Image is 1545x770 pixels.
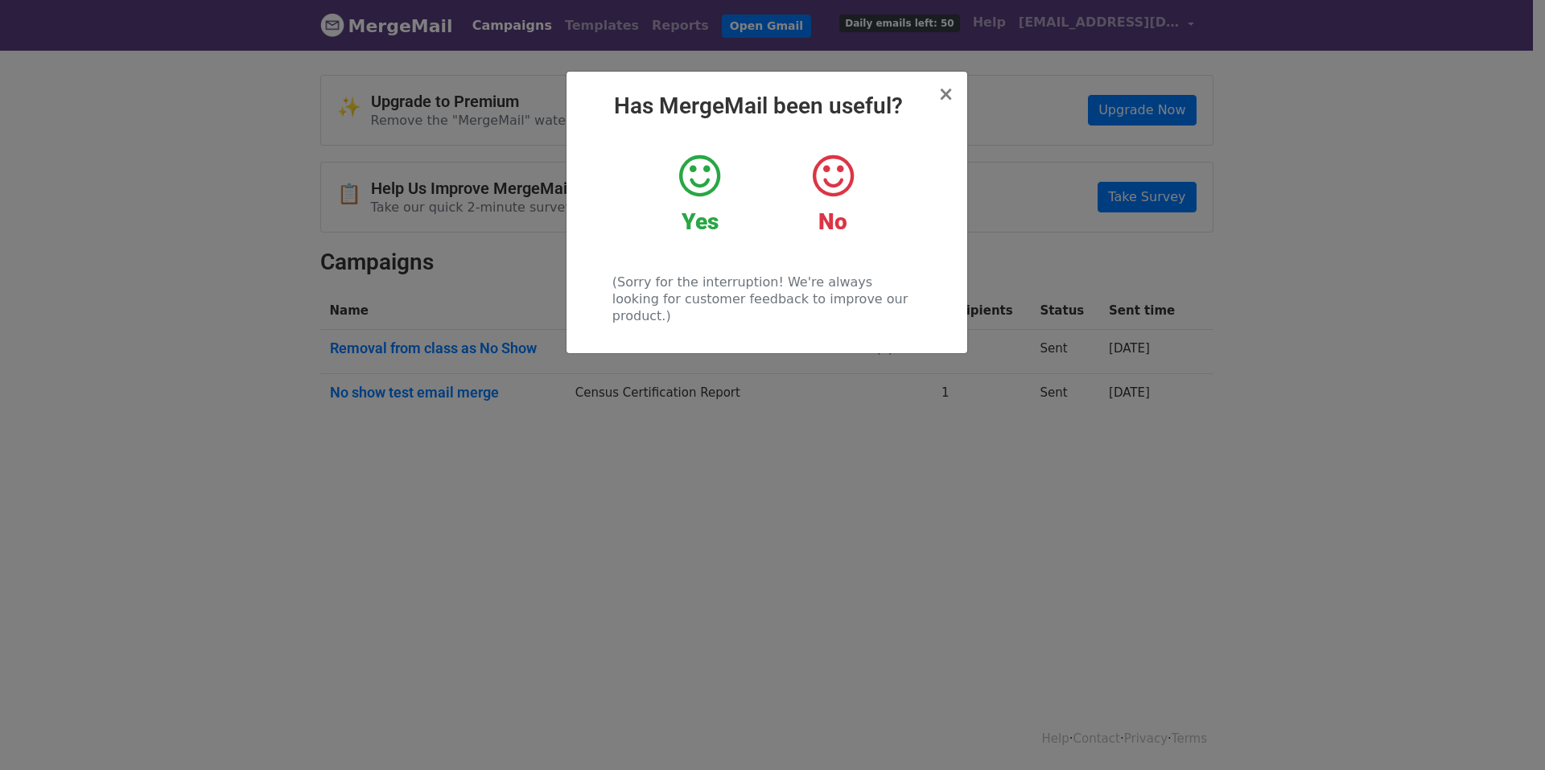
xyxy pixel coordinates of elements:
[682,208,719,235] strong: Yes
[778,152,887,236] a: No
[937,83,954,105] span: ×
[612,274,921,324] p: (Sorry for the interruption! We're always looking for customer feedback to improve our product.)
[645,152,754,236] a: Yes
[818,208,847,235] strong: No
[579,93,954,120] h2: Has MergeMail been useful?
[937,84,954,104] button: Close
